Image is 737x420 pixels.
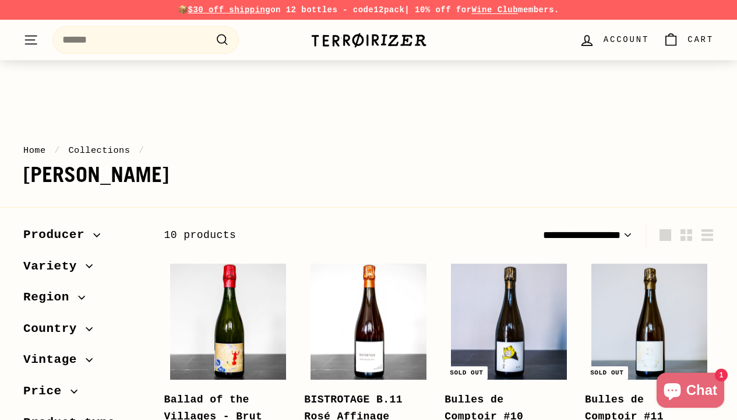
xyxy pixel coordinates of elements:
[471,5,518,15] a: Wine Club
[23,257,86,276] span: Variety
[23,222,145,254] button: Producer
[445,366,488,380] div: Sold out
[373,5,404,15] strong: 12pack
[604,33,649,46] span: Account
[164,227,439,244] div: 10 products
[687,33,714,46] span: Cart
[656,23,721,57] a: Cart
[23,163,714,187] h1: [PERSON_NAME]
[23,381,70,401] span: Price
[23,145,46,156] a: Home
[51,145,63,156] span: /
[572,23,656,57] a: Account
[23,319,86,339] span: Country
[23,3,714,16] p: 📦 on 12 bottles - code | 10% off for members.
[23,143,714,157] nav: breadcrumbs
[23,285,145,316] button: Region
[23,350,86,370] span: Vintage
[23,254,145,285] button: Variety
[188,5,271,15] span: $30 off shipping
[23,288,78,307] span: Region
[586,366,628,380] div: Sold out
[68,145,130,156] a: Collections
[23,379,145,410] button: Price
[23,347,145,379] button: Vintage
[136,145,147,156] span: /
[653,373,728,411] inbox-online-store-chat: Shopify online store chat
[23,225,93,245] span: Producer
[23,316,145,348] button: Country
